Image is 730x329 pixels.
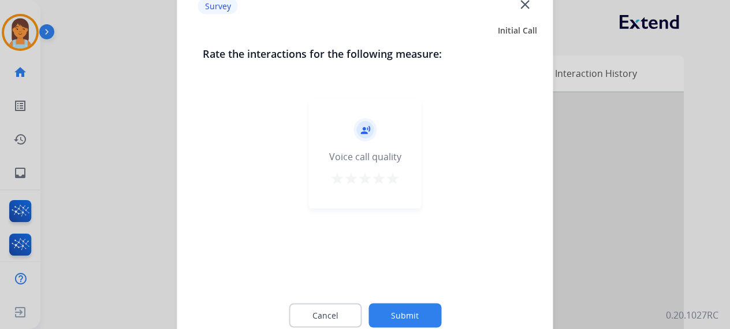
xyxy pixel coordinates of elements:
button: Cancel [289,303,362,327]
mat-icon: star [344,171,358,185]
mat-icon: star [330,171,344,185]
h3: Rate the interactions for the following measure: [203,45,528,61]
mat-icon: star [358,171,372,185]
mat-icon: star [372,171,386,185]
mat-icon: record_voice_over [360,124,370,135]
p: 0.20.1027RC [666,308,718,322]
div: Voice call quality [329,149,401,163]
span: Initial Call [498,24,537,36]
button: Submit [368,303,441,327]
mat-icon: star [386,171,400,185]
